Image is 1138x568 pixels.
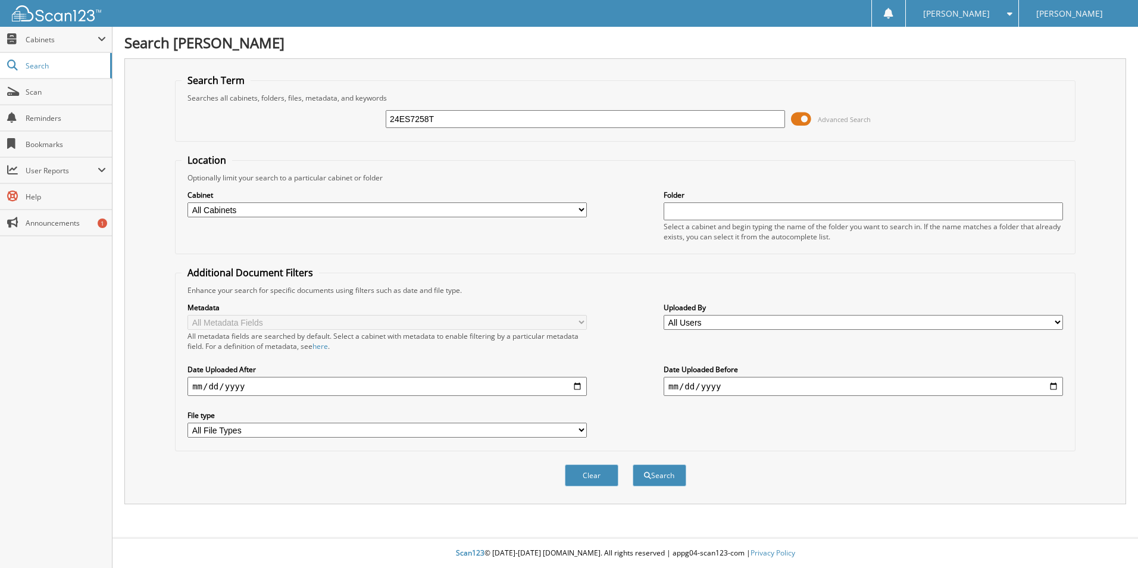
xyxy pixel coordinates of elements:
[818,115,871,124] span: Advanced Search
[26,139,106,149] span: Bookmarks
[664,364,1063,374] label: Date Uploaded Before
[182,173,1069,183] div: Optionally limit your search to a particular cabinet or folder
[112,539,1138,568] div: © [DATE]-[DATE] [DOMAIN_NAME]. All rights reserved | appg04-scan123-com |
[633,464,686,486] button: Search
[187,331,587,351] div: All metadata fields are searched by default. Select a cabinet with metadata to enable filtering b...
[664,190,1063,200] label: Folder
[187,377,587,396] input: start
[187,364,587,374] label: Date Uploaded After
[26,113,106,123] span: Reminders
[26,192,106,202] span: Help
[923,10,990,17] span: [PERSON_NAME]
[182,154,232,167] legend: Location
[182,285,1069,295] div: Enhance your search for specific documents using filters such as date and file type.
[312,341,328,351] a: here
[1078,511,1138,568] iframe: Chat Widget
[26,87,106,97] span: Scan
[26,35,98,45] span: Cabinets
[124,33,1126,52] h1: Search [PERSON_NAME]
[182,74,251,87] legend: Search Term
[456,548,484,558] span: Scan123
[187,190,587,200] label: Cabinet
[26,218,106,228] span: Announcements
[26,166,98,176] span: User Reports
[26,61,104,71] span: Search
[182,266,319,279] legend: Additional Document Filters
[664,377,1063,396] input: end
[98,219,107,228] div: 1
[664,302,1063,313] label: Uploaded By
[751,548,795,558] a: Privacy Policy
[1036,10,1103,17] span: [PERSON_NAME]
[664,221,1063,242] div: Select a cabinet and begin typing the name of the folder you want to search in. If the name match...
[182,93,1069,103] div: Searches all cabinets, folders, files, metadata, and keywords
[187,302,587,313] label: Metadata
[12,5,101,21] img: scan123-logo-white.svg
[565,464,618,486] button: Clear
[187,410,587,420] label: File type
